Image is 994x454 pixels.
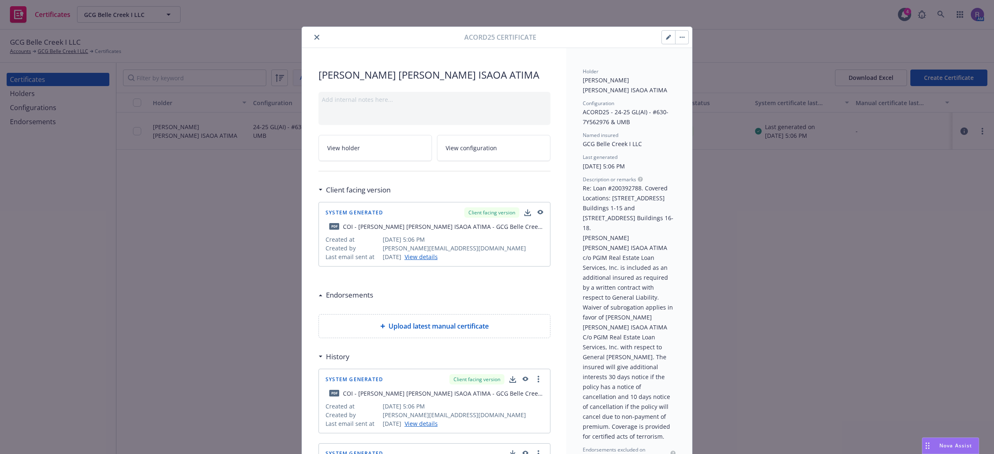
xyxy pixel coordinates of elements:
[922,438,933,454] div: Drag to move
[388,321,489,331] span: Upload latest manual certificate
[533,374,543,384] a: more
[312,32,322,42] button: close
[318,185,391,195] div: Client facing version
[583,132,618,139] span: Named insured
[583,100,614,107] span: Configuration
[318,135,432,161] a: View holder
[329,390,339,396] span: pdf
[343,389,543,398] div: COI - [PERSON_NAME] [PERSON_NAME] ISAOA ATIMA - GCG Belle Creek I LLC - fillable.pdf
[583,176,636,183] span: Description or remarks
[318,290,373,300] div: Endorsements
[583,140,642,148] span: GCG Belle Creek I LLC
[449,374,504,384] div: Client facing version
[583,108,668,126] span: ACORD25 - 24-25 GL(AI) - #630-7Y562976 & UMB
[343,222,543,231] div: COI - [PERSON_NAME] [PERSON_NAME] ISAOA ATIMA - GCG Belle Creek I LLC - fillable.pdf
[326,351,350,362] h3: History
[327,144,360,152] span: View holder
[922,437,979,454] button: Nova Assist
[383,235,544,244] span: [DATE] 5:06 PM
[326,252,379,261] span: Last email sent at
[318,314,550,338] div: Upload latest manual certificate
[326,402,379,411] span: Created at
[383,252,401,261] span: [DATE]
[583,76,667,94] span: [PERSON_NAME] [PERSON_NAME] ISAOA ATIMA
[318,68,550,82] span: [PERSON_NAME] [PERSON_NAME] ISAOA ATIMA
[401,419,438,428] a: View details
[326,411,379,419] span: Created by
[583,162,625,170] span: [DATE] 5:06 PM
[401,252,438,261] a: View details
[464,207,519,218] div: Client facing version
[383,411,544,419] span: [PERSON_NAME][EMAIL_ADDRESS][DOMAIN_NAME]
[322,96,393,103] span: Add internal notes here...
[939,442,972,449] span: Nova Assist
[326,419,379,428] span: Last email sent at
[326,244,379,252] span: Created by
[326,185,391,195] h3: Client facing version
[583,68,598,75] span: Holder
[318,351,350,362] div: History
[383,402,544,411] span: [DATE] 5:06 PM
[326,290,373,300] h3: Endorsements
[464,32,536,42] span: Acord25 Certificate
[326,377,383,382] span: System Generated
[437,135,550,161] a: View configuration
[326,235,379,244] span: Created at
[583,184,675,440] span: Re: Loan #200392788. Covered Locations: [STREET_ADDRESS] Buildings 1-15 and [STREET_ADDRESS] Buil...
[383,419,401,428] span: [DATE]
[329,223,339,229] span: pdf
[383,244,544,252] span: [PERSON_NAME][EMAIL_ADDRESS][DOMAIN_NAME]
[583,154,618,161] span: Last generated
[446,144,497,152] span: View configuration
[326,210,383,215] span: System Generated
